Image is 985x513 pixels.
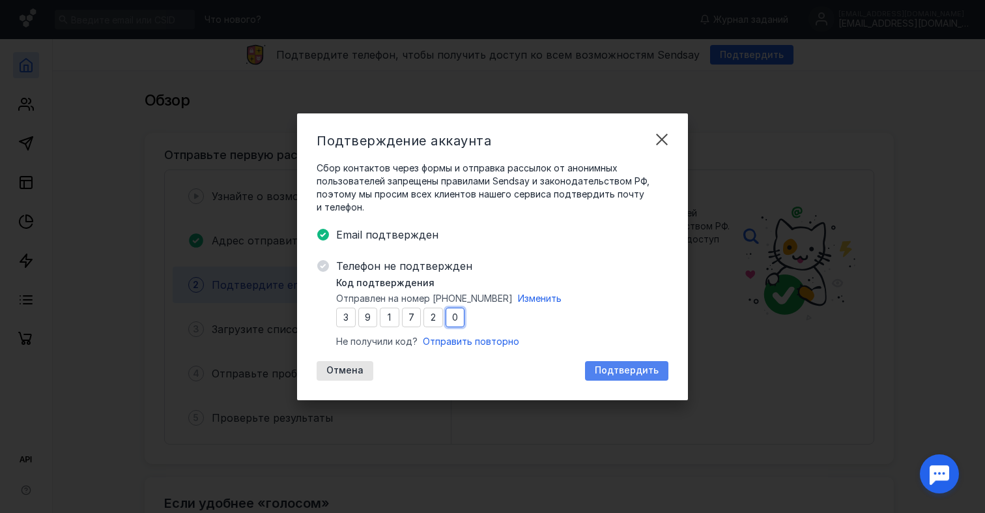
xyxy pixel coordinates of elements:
span: Отправлен на номер [PHONE_NUMBER] [336,292,513,305]
span: Отправить повторно [423,336,519,347]
input: 0 [423,308,443,327]
button: Подтвердить [585,361,668,381]
span: Код подтверждения [336,276,435,289]
button: Изменить [518,292,562,305]
input: 0 [336,308,356,327]
span: Изменить [518,293,562,304]
span: Сбор контактов через формы и отправка рассылок от анонимных пользователей запрещены правилами Sen... [317,162,668,214]
input: 0 [358,308,378,327]
span: Не получили код? [336,335,418,348]
span: Подтвердить [595,365,659,376]
button: Отправить повторно [423,335,519,348]
input: 0 [402,308,421,327]
span: Email подтвержден [336,227,668,242]
input: 0 [446,308,465,327]
input: 0 [380,308,399,327]
button: Отмена [317,361,373,381]
span: Телефон не подтвержден [336,258,668,274]
span: Отмена [326,365,364,376]
span: Подтверждение аккаунта [317,133,491,149]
